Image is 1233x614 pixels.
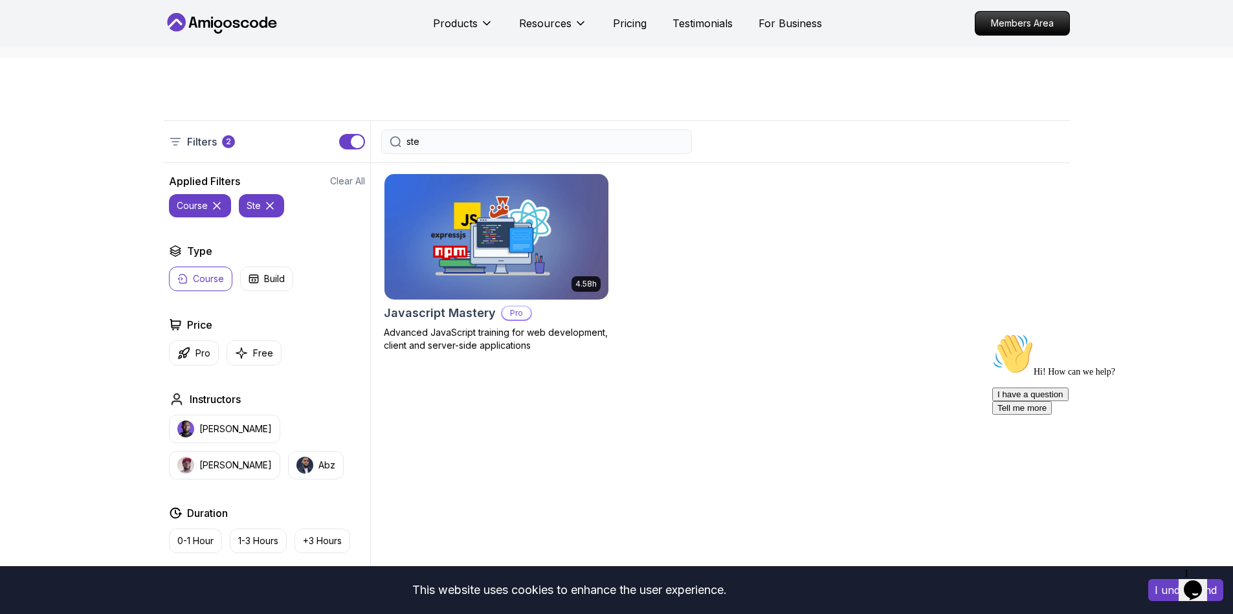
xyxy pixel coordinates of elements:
[169,173,240,189] h2: Applied Filters
[433,16,493,41] button: Products
[502,307,531,320] p: Pro
[177,421,194,437] img: instructor img
[169,267,232,291] button: Course
[195,347,210,360] p: Pro
[384,326,609,352] p: Advanced JavaScript training for web development, client and server-side applications
[264,272,285,285] p: Build
[5,60,82,73] button: I have a question
[247,199,261,212] p: ste
[613,16,647,31] a: Pricing
[10,576,1129,604] div: This website uses cookies to enhance the user experience.
[384,173,609,352] a: Javascript Mastery card4.58hJavascript MasteryProAdvanced JavaScript training for web development...
[330,175,365,188] button: Clear All
[318,459,335,472] p: Abz
[575,279,597,289] p: 4.58h
[5,73,65,87] button: Tell me more
[226,137,231,147] p: 2
[294,529,350,553] button: +3 Hours
[177,199,208,212] p: course
[169,194,231,217] button: course
[296,457,313,474] img: instructor img
[288,451,344,479] button: instructor imgAbz
[177,457,194,474] img: instructor img
[227,340,282,366] button: Free
[5,5,47,47] img: :wave:
[303,534,342,547] p: +3 Hours
[169,415,280,443] button: instructor img[PERSON_NAME]
[519,16,572,31] p: Resources
[5,5,238,87] div: 👋Hi! How can we help?I have a questionTell me more
[1148,579,1223,601] button: Accept cookies
[975,12,1069,35] p: Members Area
[199,459,272,472] p: [PERSON_NAME]
[433,16,478,31] p: Products
[230,529,287,553] button: 1-3 Hours
[169,340,219,366] button: Pro
[177,534,214,547] p: 0-1 Hour
[187,505,228,521] h2: Duration
[187,317,212,333] h2: Price
[406,135,683,148] input: Search Java, React, Spring boot ...
[199,422,272,435] p: [PERSON_NAME]
[759,16,822,31] a: For Business
[519,16,587,41] button: Resources
[987,328,1220,556] iframe: chat widget
[975,11,1070,36] a: Members Area
[239,194,284,217] button: ste
[384,304,496,322] h2: Javascript Mastery
[672,16,733,31] a: Testimonials
[169,451,280,479] button: instructor img[PERSON_NAME]
[190,391,241,407] h2: Instructors
[187,134,217,149] p: Filters
[5,39,128,49] span: Hi! How can we help?
[1179,562,1220,601] iframe: chat widget
[169,529,222,553] button: 0-1 Hour
[187,243,212,259] h2: Type
[193,272,224,285] p: Course
[384,174,608,300] img: Javascript Mastery card
[253,347,273,360] p: Free
[238,534,278,547] p: 1-3 Hours
[240,267,293,291] button: Build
